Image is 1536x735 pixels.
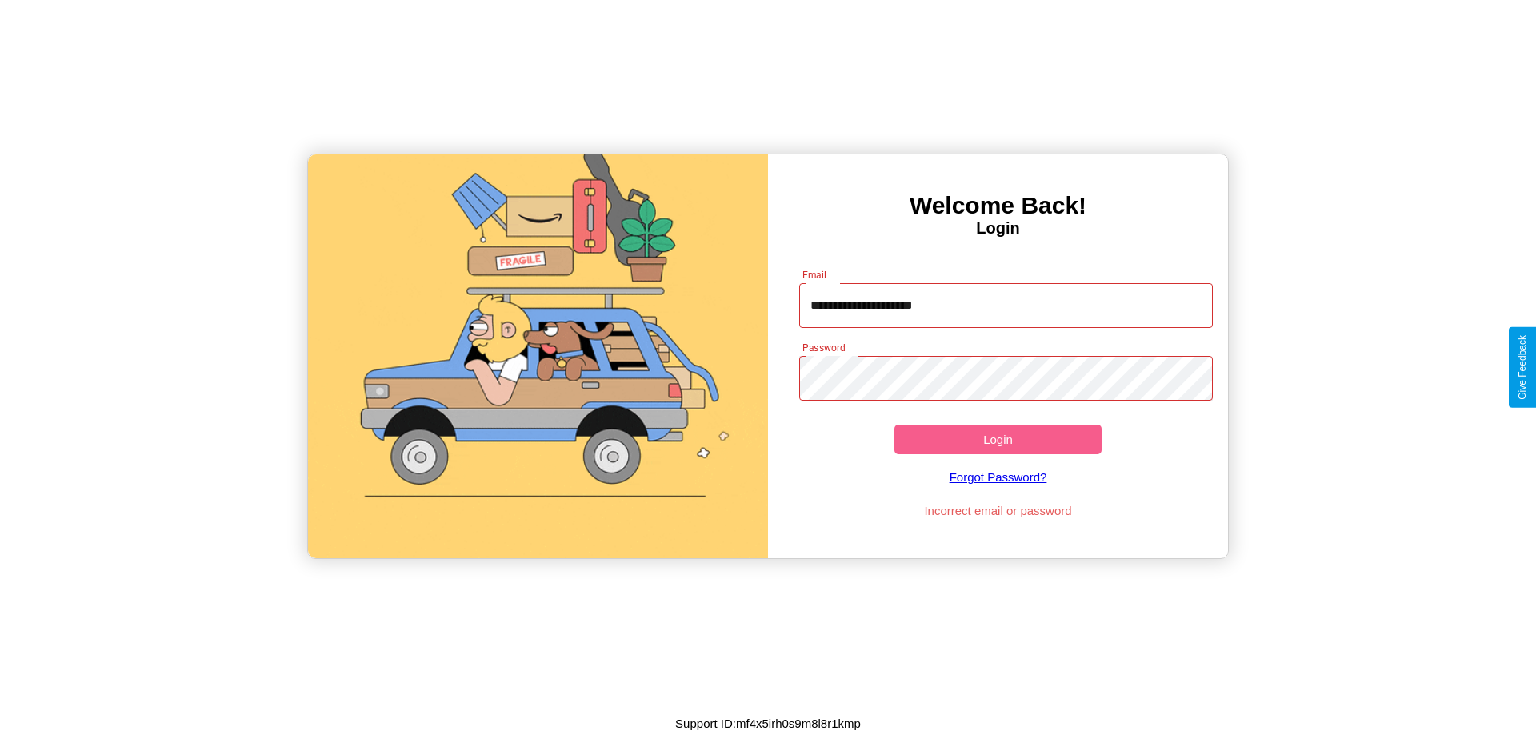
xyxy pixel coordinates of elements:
button: Login [894,425,1102,454]
label: Password [802,341,845,354]
div: Give Feedback [1517,335,1528,400]
img: gif [308,154,768,558]
p: Support ID: mf4x5irh0s9m8l8r1kmp [675,713,861,734]
label: Email [802,268,827,282]
h3: Welcome Back! [768,192,1228,219]
h4: Login [768,219,1228,238]
p: Incorrect email or password [791,500,1206,521]
a: Forgot Password? [791,454,1206,500]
